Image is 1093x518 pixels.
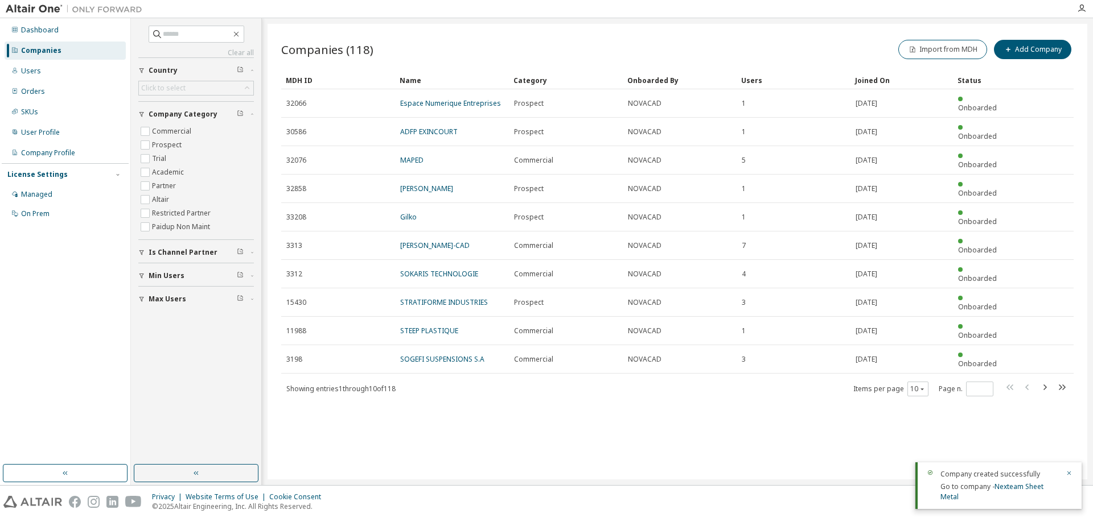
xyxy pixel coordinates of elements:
[149,66,178,75] span: Country
[152,193,171,206] label: Altair
[152,125,194,138] label: Commercial
[939,382,993,396] span: Page n.
[400,184,453,193] a: [PERSON_NAME]
[940,469,1059,479] div: Company created successfully
[741,71,846,89] div: Users
[742,270,746,279] span: 4
[21,26,59,35] div: Dashboard
[958,188,997,198] span: Onboarded
[628,184,661,193] span: NOVACAD
[21,148,75,158] div: Company Profile
[513,71,618,89] div: Category
[149,271,184,280] span: Min Users
[742,99,746,108] span: 1
[400,127,458,136] a: ADFP EXINCOURT
[152,206,213,220] label: Restricted Partner
[514,213,544,222] span: Prospect
[742,184,746,193] span: 1
[152,138,184,152] label: Prospect
[994,40,1071,59] button: Add Company
[628,270,661,279] span: NOVACAD
[286,355,302,364] span: 3198
[940,482,1043,502] a: Nexteam Sheet Metal
[152,492,186,502] div: Privacy
[514,326,553,335] span: Commercial
[628,156,661,165] span: NOVACAD
[69,496,81,508] img: facebook.svg
[628,355,661,364] span: NOVACAD
[138,240,254,265] button: Is Channel Partner
[627,71,732,89] div: Onboarded By
[514,355,553,364] span: Commercial
[958,302,997,312] span: Onboarded
[138,102,254,127] button: Company Category
[286,71,391,89] div: MDH ID
[856,270,877,279] span: [DATE]
[514,127,544,136] span: Prospect
[141,84,186,93] div: Click to select
[898,40,987,59] button: Import from MDH
[958,71,1005,89] div: Status
[286,99,306,108] span: 32066
[514,270,553,279] span: Commercial
[853,382,928,396] span: Items per page
[400,241,470,250] a: [PERSON_NAME]-CAD
[742,156,746,165] span: 5
[186,492,269,502] div: Website Terms of Use
[286,184,306,193] span: 32858
[21,67,41,76] div: Users
[958,359,997,368] span: Onboarded
[910,384,926,393] button: 10
[152,179,178,193] label: Partner
[628,326,661,335] span: NOVACAD
[21,128,60,137] div: User Profile
[149,110,217,119] span: Company Category
[742,127,746,136] span: 1
[400,326,458,335] a: STEEP PLASTIQUE
[237,295,244,304] span: Clear filter
[400,269,478,279] a: SOKARIS TECHNOLOGIE
[856,127,877,136] span: [DATE]
[400,71,504,89] div: Name
[958,245,997,255] span: Onboarded
[628,99,661,108] span: NOVACAD
[856,213,877,222] span: [DATE]
[958,160,997,169] span: Onboarded
[21,87,45,96] div: Orders
[21,209,50,218] div: On Prem
[940,482,1043,502] span: Go to company -
[7,170,68,179] div: License Settings
[237,271,244,280] span: Clear filter
[628,127,661,136] span: NOVACAD
[958,131,997,141] span: Onboarded
[400,297,488,307] a: STRATIFORME INDUSTRIES
[855,71,948,89] div: Joined On
[21,107,38,117] div: SKUs
[21,46,61,55] div: Companies
[152,165,186,179] label: Academic
[286,127,306,136] span: 30586
[514,99,544,108] span: Prospect
[286,213,306,222] span: 33208
[138,287,254,312] button: Max Users
[742,298,746,307] span: 3
[400,354,484,364] a: SOGEFI SUSPENSIONS S.A
[742,355,746,364] span: 3
[152,502,328,511] p: © 2025 Altair Engineering, Inc. All Rights Reserved.
[742,241,746,250] span: 7
[125,496,142,508] img: youtube.svg
[856,99,877,108] span: [DATE]
[237,66,244,75] span: Clear filter
[400,155,424,165] a: MAPED
[958,103,997,113] span: Onboarded
[138,58,254,83] button: Country
[138,263,254,288] button: Min Users
[88,496,100,508] img: instagram.svg
[400,212,417,222] a: Gilko
[286,326,306,335] span: 11988
[514,184,544,193] span: Prospect
[269,492,328,502] div: Cookie Consent
[149,295,186,304] span: Max Users
[628,298,661,307] span: NOVACAD
[514,241,553,250] span: Commercial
